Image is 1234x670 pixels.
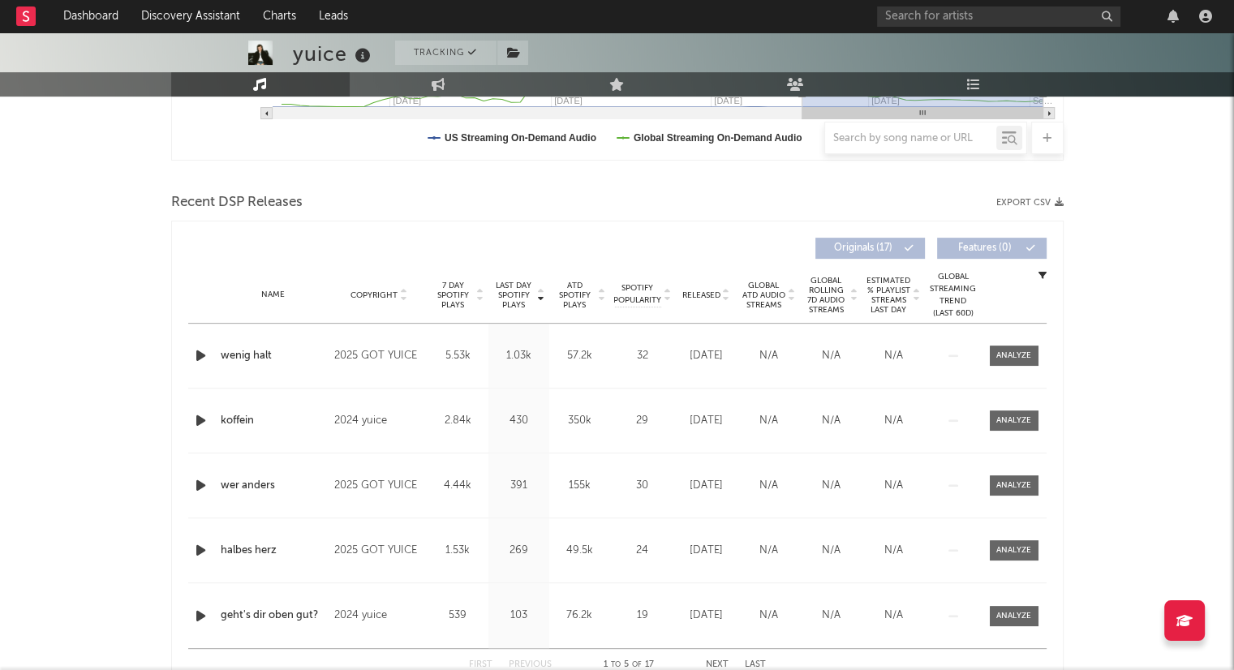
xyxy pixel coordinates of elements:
[334,541,423,560] div: 2025 GOT YUICE
[614,543,671,559] div: 24
[742,348,796,364] div: N/A
[350,290,398,300] span: Copyright
[742,543,796,559] div: N/A
[614,608,671,624] div: 19
[632,661,642,668] span: of
[492,281,535,310] span: Last Day Spotify Plays
[804,348,858,364] div: N/A
[553,348,606,364] div: 57.2k
[948,243,1022,253] span: Features ( 0 )
[866,348,921,364] div: N/A
[614,478,671,494] div: 30
[553,608,606,624] div: 76.2k
[614,413,671,429] div: 29
[334,346,423,366] div: 2025 GOT YUICE
[804,478,858,494] div: N/A
[293,41,375,67] div: yuice
[432,478,484,494] div: 4.44k
[866,478,921,494] div: N/A
[679,608,733,624] div: [DATE]
[509,660,552,669] button: Previous
[614,348,671,364] div: 32
[706,660,729,669] button: Next
[804,543,858,559] div: N/A
[679,413,733,429] div: [DATE]
[1032,96,1051,105] text: Se…
[553,281,596,310] span: ATD Spotify Plays
[804,413,858,429] div: N/A
[334,476,423,496] div: 2025 GOT YUICE
[492,413,545,429] div: 430
[742,413,796,429] div: N/A
[825,132,996,145] input: Search by song name or URL
[745,660,766,669] button: Last
[334,411,423,431] div: 2024 yuice
[492,348,545,364] div: 1.03k
[221,289,327,301] div: Name
[553,478,606,494] div: 155k
[492,608,545,624] div: 103
[877,6,1120,27] input: Search for artists
[742,281,786,310] span: Global ATD Audio Streams
[432,281,475,310] span: 7 Day Spotify Plays
[866,276,911,315] span: Estimated % Playlist Streams Last Day
[804,276,849,315] span: Global Rolling 7D Audio Streams
[682,290,720,300] span: Released
[469,660,492,669] button: First
[937,238,1047,259] button: Features(0)
[866,608,921,624] div: N/A
[679,348,733,364] div: [DATE]
[432,348,484,364] div: 5.53k
[611,661,621,668] span: to
[334,606,423,625] div: 2024 yuice
[826,243,901,253] span: Originals ( 17 )
[742,608,796,624] div: N/A
[804,608,858,624] div: N/A
[432,413,484,429] div: 2.84k
[553,543,606,559] div: 49.5k
[432,543,484,559] div: 1.53k
[432,608,484,624] div: 539
[866,543,921,559] div: N/A
[553,413,606,429] div: 350k
[815,238,925,259] button: Originals(17)
[929,271,978,320] div: Global Streaming Trend (Last 60D)
[171,193,303,213] span: Recent DSP Releases
[221,608,327,624] a: geht's dir oben gut?
[679,478,733,494] div: [DATE]
[221,478,327,494] a: wer anders
[395,41,497,65] button: Tracking
[996,198,1064,208] button: Export CSV
[221,348,327,364] a: wenig halt
[679,543,733,559] div: [DATE]
[492,543,545,559] div: 269
[221,413,327,429] a: koffein
[613,282,661,307] span: Spotify Popularity
[742,478,796,494] div: N/A
[221,543,327,559] a: halbes herz
[866,413,921,429] div: N/A
[492,478,545,494] div: 391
